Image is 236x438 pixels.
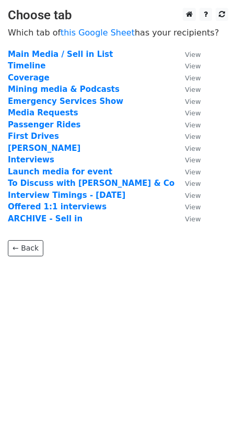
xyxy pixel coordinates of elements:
small: View [185,156,200,164]
a: [PERSON_NAME] [8,144,80,153]
a: View [174,97,200,106]
small: View [185,121,200,129]
small: View [185,203,200,211]
a: View [174,50,200,59]
a: Offered 1:1 interviews [8,202,107,211]
a: ← Back [8,240,43,256]
a: Launch media for event [8,167,112,176]
a: View [174,191,200,200]
a: View [174,167,200,176]
a: View [174,144,200,153]
a: View [174,214,200,223]
a: this Google Sheet [61,28,135,38]
a: View [174,202,200,211]
small: View [185,168,200,176]
a: Main Media / Sell in List [8,50,113,59]
small: View [185,86,200,93]
a: View [174,73,200,82]
a: Media Requests [8,108,78,117]
a: Emergency Services Show [8,97,123,106]
a: ARCHIVE - Sell in [8,214,82,223]
h3: Choose tab [8,8,228,23]
a: Coverage [8,73,50,82]
p: Which tab of has your recipients? [8,27,228,38]
a: View [174,61,200,70]
small: View [185,180,200,187]
a: Passenger Rides [8,120,80,129]
a: Mining media & Podcasts [8,85,120,94]
a: Interview Timings - [DATE] [8,191,125,200]
a: View [174,108,200,117]
a: View [174,120,200,129]
a: First Drives [8,132,59,141]
small: View [185,98,200,105]
a: View [174,179,200,188]
small: View [185,62,200,70]
a: View [174,132,200,141]
small: View [185,74,200,82]
small: View [185,51,200,58]
small: View [185,192,200,199]
a: View [174,85,200,94]
small: View [185,215,200,223]
small: View [185,133,200,140]
a: Timeline [8,61,45,70]
a: Interviews [8,155,54,164]
small: View [185,109,200,117]
a: View [174,155,200,164]
small: View [185,145,200,152]
a: To Discuss with [PERSON_NAME] & Co [8,179,174,188]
